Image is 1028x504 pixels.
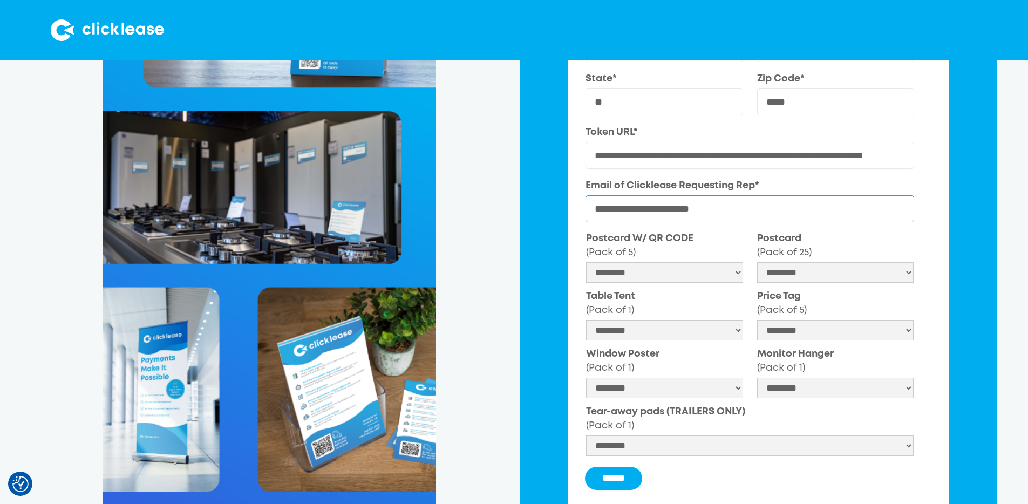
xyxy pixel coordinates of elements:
label: Window Poster [586,347,743,375]
label: Table Tent [586,289,743,317]
label: Postcard [757,231,914,260]
label: Zip Code* [757,72,915,86]
span: (Pack of 1) [757,364,805,372]
label: Token URL* [586,125,914,139]
span: (Pack of 5) [757,306,807,315]
img: Clicklease logo [51,19,164,41]
label: Price Tag [757,289,914,317]
span: (Pack of 25) [757,248,812,257]
label: Monitor Hanger [757,347,914,375]
span: (Pack of 5) [586,248,636,257]
label: Email of Clicklease Requesting Rep* [586,179,914,193]
span: (Pack of 1) [586,421,634,430]
img: Revisit consent button [12,476,29,492]
span: (Pack of 1) [586,306,634,315]
label: Tear-away pads (TRAILERS ONLY) [586,405,914,433]
button: Consent Preferences [12,476,29,492]
span: (Pack of 1) [586,364,634,372]
label: State* [586,72,743,86]
label: Postcard W/ QR CODE [586,231,743,260]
